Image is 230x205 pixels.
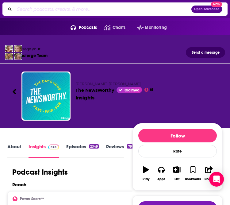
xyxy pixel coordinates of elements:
[12,168,68,177] h1: Podcast Insights
[15,53,48,58] div: Concierge Team
[79,23,97,32] span: Podcasts
[14,53,22,60] img: Barbara Profile
[75,94,94,101] div: Insights
[12,182,26,188] h2: Reach
[7,144,21,158] a: About
[201,162,217,185] button: Share
[5,53,13,60] img: Jon Profile
[169,162,185,185] button: List
[15,47,48,51] div: Message your
[138,162,154,185] button: Play
[138,129,217,142] button: Follow
[174,177,179,181] div: List
[186,47,225,58] button: Send a message
[191,6,222,13] button: Open AdvancedNew
[75,82,141,86] span: [PERSON_NAME] [PERSON_NAME]
[127,144,132,149] div: 79
[75,82,218,93] h2: The NewsWorthy
[211,2,222,7] span: New
[125,89,140,92] span: Claimed
[66,144,99,158] a: Episodes2349
[209,172,224,187] div: Open Intercom Messenger
[5,45,13,52] img: Sydney Profile
[22,72,70,120] img: The NewsWorthy
[63,23,97,33] button: open menu
[157,177,165,181] div: Apps
[205,177,214,181] div: Share
[89,144,99,149] div: 2349
[143,177,150,181] div: Play
[14,45,22,52] img: Jules Profile
[194,8,220,11] span: Open Advanced
[29,144,59,158] a: InsightsPodchaser Pro
[185,162,201,185] button: Bookmark
[106,144,132,158] a: Reviews79
[154,162,169,185] button: Apps
[138,145,217,157] div: Rate
[14,4,191,14] input: Search podcasts, credits, & more...
[20,197,44,201] h2: Power Score™
[2,2,228,16] div: Search podcasts, credits, & more...
[97,23,125,33] a: Charts
[150,89,153,91] span: 81
[145,23,167,32] span: Monitoring
[113,23,126,32] span: Charts
[129,23,167,33] button: open menu
[48,145,59,149] img: Podchaser Pro
[185,177,201,181] div: Bookmark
